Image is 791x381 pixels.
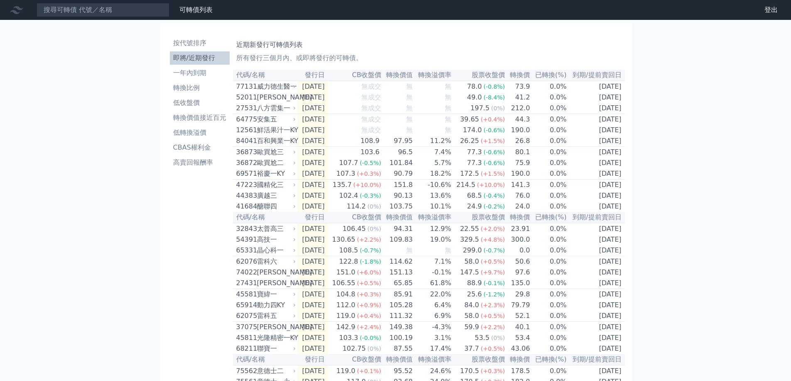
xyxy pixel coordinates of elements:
div: 112.0 [335,300,357,310]
span: 無 [445,115,451,123]
td: [DATE] [298,289,328,300]
td: 0.0% [530,168,567,180]
div: 147.5 [458,267,481,277]
div: 107.7 [338,158,360,168]
div: 88.9 [465,278,484,288]
td: 75.9 [505,158,530,168]
td: [DATE] [567,300,625,311]
div: 130.65 [331,235,357,245]
td: 76.0 [505,190,530,201]
td: 0.0% [530,300,567,311]
td: 44.3 [505,114,530,125]
td: 190.0 [505,168,530,180]
li: 按代號排序 [170,38,230,48]
td: 114.62 [382,256,413,267]
span: (0%) [367,203,381,210]
td: [DATE] [567,278,625,289]
td: [DATE] [298,114,328,125]
th: 轉換溢價率 [413,70,452,81]
span: (+10.0%) [477,182,505,188]
span: (-0.6%) [483,149,505,155]
td: 40.1 [505,322,530,333]
td: [DATE] [298,136,328,147]
div: 119.0 [335,311,357,321]
div: 197.5 [469,103,491,113]
td: [DATE] [298,223,328,234]
div: 58.0 [463,311,481,321]
td: [DATE] [298,103,328,114]
div: 37075 [236,322,255,332]
td: 103.75 [382,201,413,212]
div: 27431 [236,278,255,288]
td: -0.1% [413,267,452,278]
th: 股票收盤價 [452,212,505,223]
div: 104.8 [335,289,357,299]
span: (+9.7%) [481,269,505,276]
td: 6.9% [413,311,452,322]
span: 無成交 [361,83,381,90]
div: 142.9 [335,322,357,332]
td: 73.9 [505,81,530,92]
a: 低收盤價 [170,96,230,109]
a: 即將/近期發行 [170,51,230,65]
td: 135.0 [505,278,530,289]
td: [DATE] [567,136,625,147]
div: 裕慶一KY [257,169,294,179]
td: 23.91 [505,223,530,234]
div: 27531 [236,103,255,113]
td: 0.0% [530,311,567,322]
span: (+1.5%) [481,138,505,144]
td: 0.0% [530,234,567,245]
span: (+0.4%) [481,116,505,123]
li: 即將/近期發行 [170,53,230,63]
td: [DATE] [298,278,328,289]
td: [DATE] [298,300,328,311]
div: 103.6 [359,147,381,157]
input: 搜尋可轉債 代號／名稱 [37,3,169,17]
div: 106.45 [341,224,367,234]
td: 109.83 [382,234,413,245]
td: 0.0% [530,92,567,103]
span: (+2.2%) [357,236,381,243]
td: [DATE] [567,92,625,103]
a: 轉換價值接近百元 [170,111,230,124]
td: 13.6% [413,190,452,201]
td: [DATE] [298,180,328,191]
th: 已轉換(%) [530,212,567,223]
td: [DATE] [567,180,625,191]
td: 85.91 [382,289,413,300]
span: (-1.8%) [360,258,381,265]
span: (+0.5%) [481,313,505,319]
span: 無 [445,126,451,134]
div: 77131 [236,82,255,92]
td: 0.0% [530,201,567,212]
div: 36873 [236,147,255,157]
td: 0.0% [530,158,567,168]
span: 無 [406,126,413,134]
th: 發行日 [298,70,328,81]
td: [DATE] [298,267,328,278]
td: [DATE] [298,158,328,168]
div: 54391 [236,235,255,245]
th: 已轉換(%) [530,70,567,81]
td: 0.0% [530,103,567,114]
span: (-0.7%) [360,247,381,254]
div: [PERSON_NAME] [257,92,294,102]
div: 22.55 [458,224,481,234]
span: (-0.2%) [483,203,505,210]
div: 41684 [236,201,255,211]
div: [PERSON_NAME] [257,278,294,288]
span: (-0.7%) [483,247,505,254]
a: 低轉換溢價 [170,126,230,139]
div: 62075 [236,311,255,321]
span: 無成交 [361,126,381,134]
div: 歐買尬二 [257,158,294,168]
td: 26.8 [505,136,530,147]
td: 11.2% [413,136,452,147]
th: 發行日 [298,212,328,223]
div: 鮮活果汁一KY [257,125,294,135]
span: (+10.0%) [353,182,381,188]
td: 190.0 [505,125,530,136]
td: 90.13 [382,190,413,201]
td: 7.1% [413,256,452,267]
